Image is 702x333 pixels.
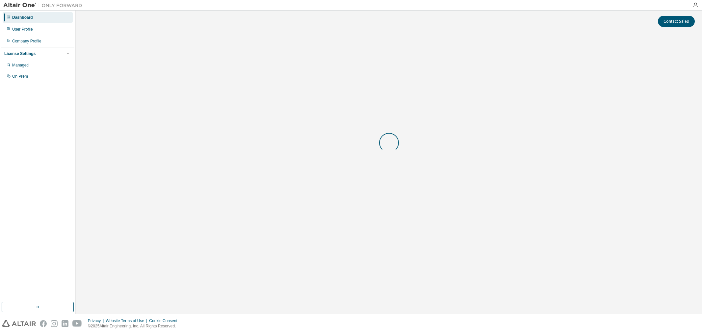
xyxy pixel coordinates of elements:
p: © 2025 Altair Engineering, Inc. All Rights Reserved. [88,323,181,329]
div: On Prem [12,74,28,79]
div: User Profile [12,27,33,32]
div: Cookie Consent [149,318,181,323]
div: Privacy [88,318,106,323]
img: youtube.svg [72,320,82,327]
img: facebook.svg [40,320,47,327]
div: Dashboard [12,15,33,20]
button: Contact Sales [658,16,695,27]
div: Managed [12,63,29,68]
div: License Settings [4,51,36,56]
img: instagram.svg [51,320,58,327]
img: Altair One [3,2,86,9]
img: linkedin.svg [62,320,68,327]
div: Company Profile [12,38,41,44]
div: Website Terms of Use [106,318,149,323]
img: altair_logo.svg [2,320,36,327]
